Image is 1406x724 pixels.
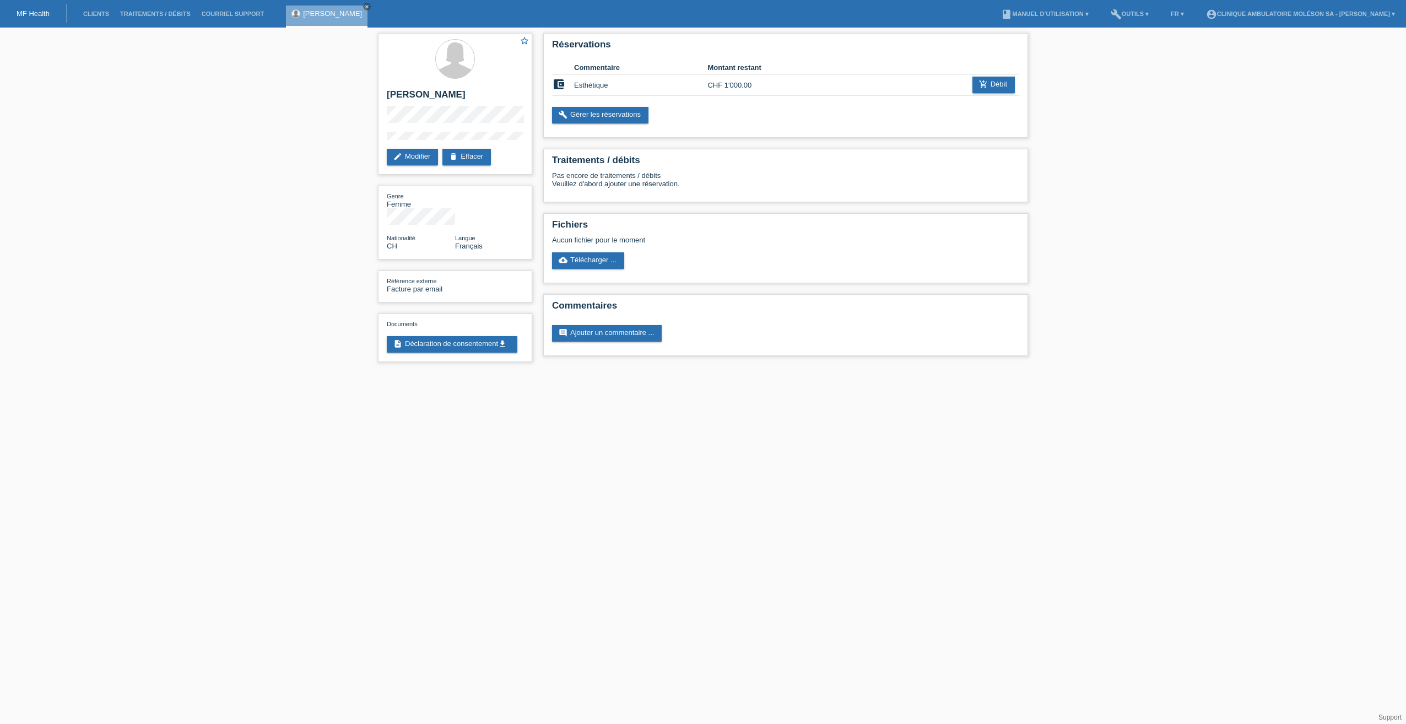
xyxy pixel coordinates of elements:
[552,236,889,244] div: Aucun fichier pour le moment
[552,39,1019,56] h2: Réservations
[303,9,362,18] a: [PERSON_NAME]
[552,107,648,123] a: buildGérer les réservations
[455,242,483,250] span: Français
[393,339,402,348] i: description
[449,152,458,161] i: delete
[387,192,455,208] div: Femme
[707,61,774,74] th: Montant restant
[387,277,455,293] div: Facture par email
[1001,9,1012,20] i: book
[972,77,1015,93] a: add_shopping_cartDébit
[363,3,371,10] a: close
[387,235,415,241] span: Nationalité
[115,10,196,17] a: Traitements / débits
[442,149,491,165] a: deleteEffacer
[552,300,1019,317] h2: Commentaires
[979,80,988,89] i: add_shopping_cart
[1378,714,1402,721] a: Support
[520,36,529,46] i: star_border
[552,219,1019,236] h2: Fichiers
[552,78,565,91] i: account_balance_wallet
[196,10,269,17] a: Courriel Support
[455,235,475,241] span: Langue
[552,252,624,269] a: cloud_uploadTélécharger ...
[364,4,370,9] i: close
[1105,10,1154,17] a: buildOutils ▾
[707,74,774,96] td: CHF 1'000.00
[387,336,517,353] a: descriptionDéclaration de consentementget_app
[1165,10,1189,17] a: FR ▾
[1111,9,1122,20] i: build
[552,155,1019,171] h2: Traitements / débits
[559,328,567,337] i: comment
[387,149,438,165] a: editModifier
[520,36,529,47] a: star_border
[78,10,115,17] a: Clients
[552,171,1019,196] div: Pas encore de traitements / débits Veuillez d'abord ajouter une réservation.
[996,10,1094,17] a: bookManuel d’utilisation ▾
[559,256,567,264] i: cloud_upload
[387,89,523,106] h2: [PERSON_NAME]
[387,242,397,250] span: Suisse
[17,9,50,18] a: MF Health
[559,110,567,119] i: build
[387,193,404,199] span: Genre
[387,278,437,284] span: Référence externe
[574,61,707,74] th: Commentaire
[1206,9,1217,20] i: account_circle
[552,325,662,342] a: commentAjouter un commentaire ...
[574,74,707,96] td: Esthétique
[498,339,507,348] i: get_app
[1200,10,1400,17] a: account_circleClinique ambulatoire Moléson SA - [PERSON_NAME] ▾
[387,321,418,327] span: Documents
[393,152,402,161] i: edit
